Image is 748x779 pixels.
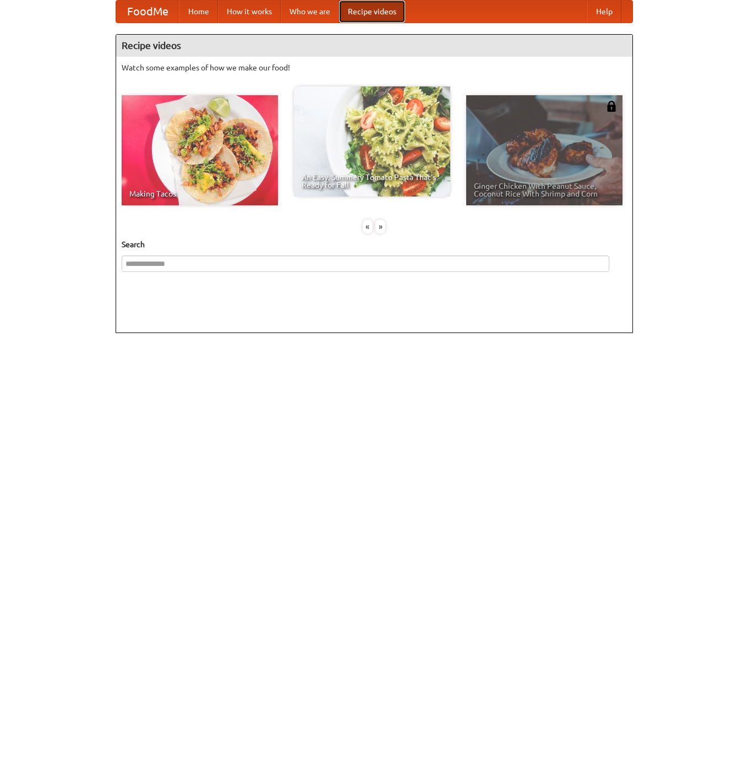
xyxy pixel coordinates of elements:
a: Home [179,1,218,23]
a: Who we are [281,1,339,23]
p: Watch some examples of how we make our food! [122,62,627,73]
h5: Search [122,239,627,250]
div: « [363,220,373,233]
a: An Easy, Summery Tomato Pasta That's Ready for Fall [294,86,450,197]
a: Making Tacos [122,95,278,205]
a: How it works [218,1,281,23]
a: Recipe videos [339,1,405,23]
h4: Recipe videos [116,35,632,57]
a: Help [587,1,621,23]
a: FoodMe [116,1,179,23]
div: » [375,220,385,233]
img: 483408.png [606,101,617,112]
span: Making Tacos [129,190,270,198]
span: An Easy, Summery Tomato Pasta That's Ready for Fall [302,173,443,189]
